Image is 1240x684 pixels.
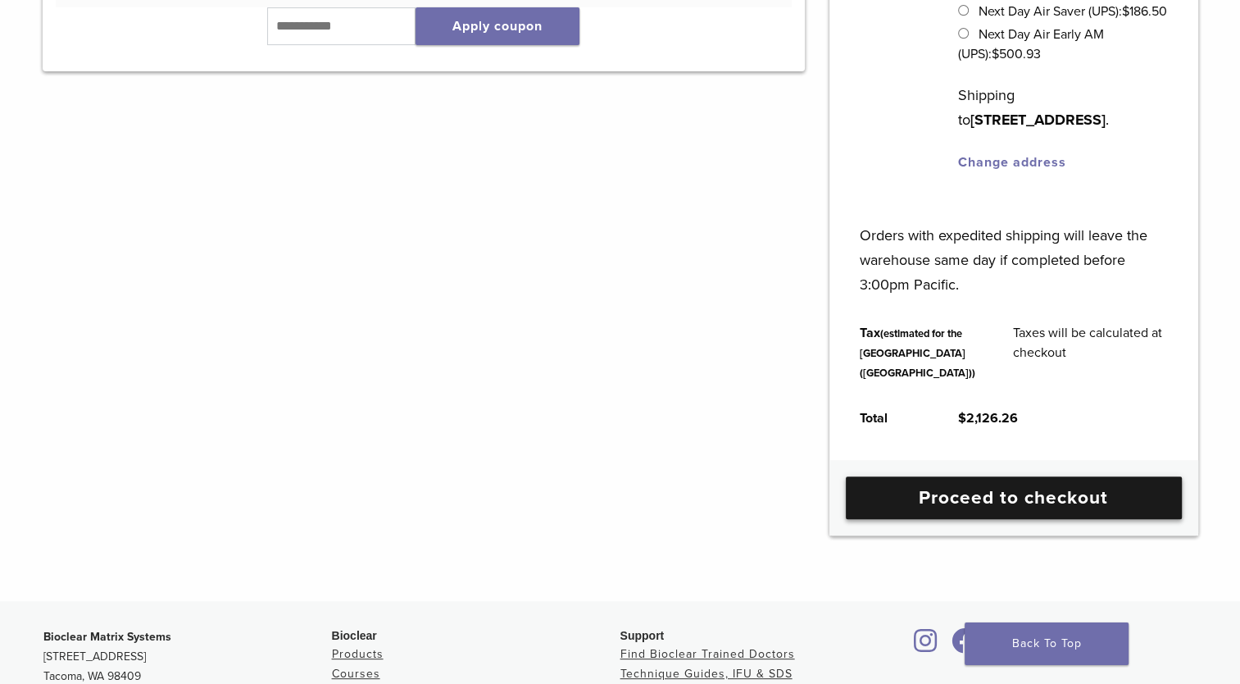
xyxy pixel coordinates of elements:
[43,630,171,644] strong: Bioclear Matrix Systems
[958,83,1167,132] p: Shipping to .
[332,647,384,661] a: Products
[979,3,1167,20] label: Next Day Air Saver (UPS):
[994,310,1186,395] td: Taxes will be calculated at checkout
[332,629,377,642] span: Bioclear
[416,7,579,45] button: Apply coupon
[909,638,943,654] a: Bioclear
[992,46,1041,62] bdi: 500.93
[958,154,1066,171] a: Change address
[842,395,940,441] th: Total
[860,198,1167,297] p: Orders with expedited shipping will leave the warehouse same day if completed before 3:00pm Pacific.
[958,26,1103,62] label: Next Day Air Early AM (UPS):
[992,46,999,62] span: $
[947,638,984,654] a: Bioclear
[1122,3,1129,20] span: $
[860,327,975,380] small: (estimated for the [GEOGRAPHIC_DATA] ([GEOGRAPHIC_DATA]))
[620,647,795,661] a: Find Bioclear Trained Doctors
[332,667,380,681] a: Courses
[958,410,1018,426] bdi: 2,126.26
[965,622,1129,665] a: Back To Top
[1122,3,1167,20] bdi: 186.50
[970,111,1106,129] strong: [STREET_ADDRESS]
[958,410,966,426] span: $
[620,629,665,642] span: Support
[846,477,1182,519] a: Proceed to checkout
[842,310,994,395] th: Tax
[620,667,793,681] a: Technique Guides, IFU & SDS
